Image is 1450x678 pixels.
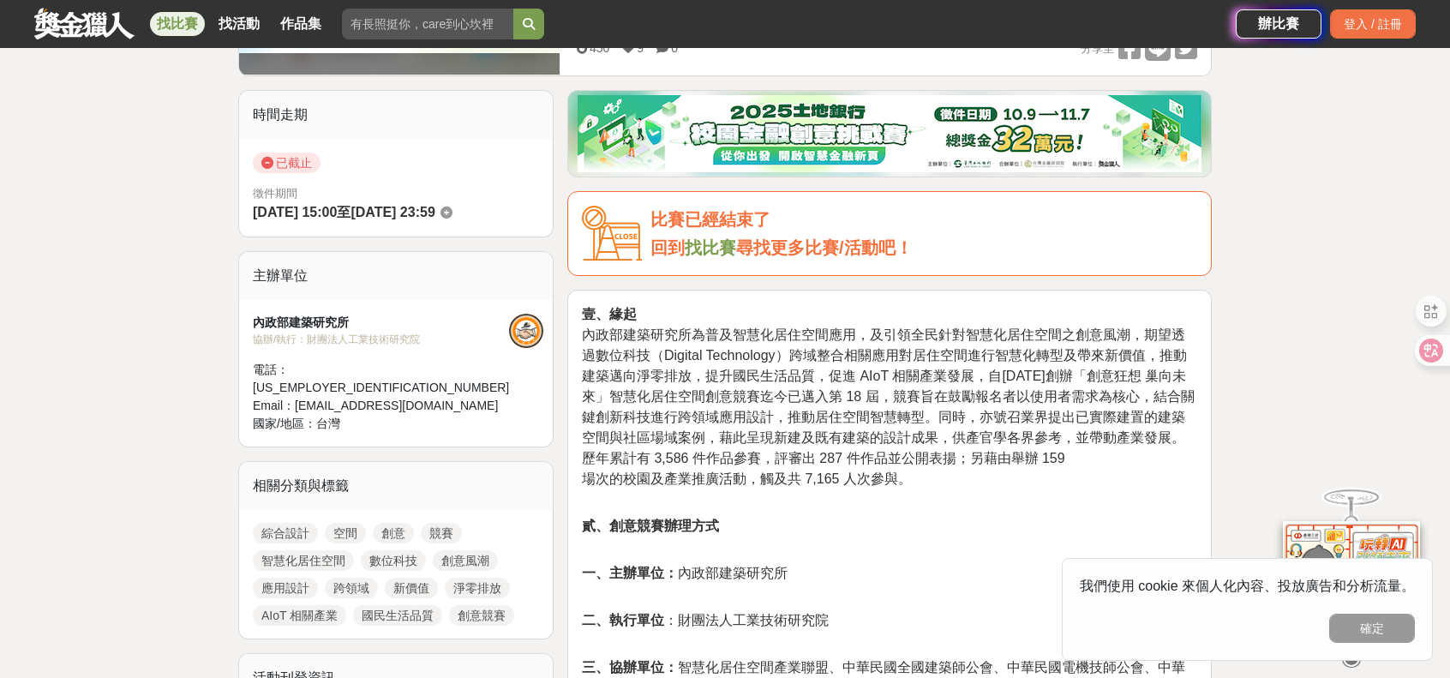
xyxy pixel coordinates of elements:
[351,205,434,219] span: [DATE] 23:59
[273,12,328,36] a: 作品集
[212,12,267,36] a: 找活動
[239,91,553,139] div: 時間走期
[342,9,513,39] input: 有長照挺你，care到心坎裡！青春出手，拍出照顧 影音徵件活動
[1283,521,1420,635] img: d2146d9a-e6f6-4337-9592-8cefde37ba6b.png
[253,314,509,332] div: 內政部建築研究所
[582,613,829,627] span: ：財團法人工業技術研究院
[239,252,553,300] div: 主辦單位
[253,187,297,200] span: 徵件期間
[1330,9,1416,39] div: 登入 / 註冊
[150,12,205,36] a: 找比賽
[316,417,340,430] span: 台灣
[582,471,912,486] span: 場次的校園及產業推廣活動，觸及共 7,165 人次參與。
[578,95,1201,172] img: d20b4788-230c-4a26-8bab-6e291685a538.png
[736,238,913,257] span: 尋找更多比賽/活動吧！
[325,578,378,598] a: 跨領域
[433,550,498,571] a: 創意風潮
[671,41,678,55] span: 0
[650,238,685,257] span: 回到
[253,417,316,430] span: 國家/地區：
[445,578,510,598] a: 淨零排放
[253,397,509,415] div: Email： [EMAIL_ADDRESS][DOMAIN_NAME]
[325,523,366,543] a: 空間
[253,332,509,347] div: 協辦/執行： 財團法人工業技術研究院
[361,550,426,571] a: 數位科技
[253,361,509,397] div: 電話： [US_EMPLOYER_IDENTIFICATION_NUMBER]
[637,41,644,55] span: 9
[590,41,609,55] span: 450
[685,238,736,257] a: 找比賽
[582,206,642,261] img: Icon
[239,462,553,510] div: 相關分類與標籤
[253,523,318,543] a: 綜合設計
[1329,614,1415,643] button: 確定
[582,519,719,533] strong: 貳、創意競賽辦理方式
[253,578,318,598] a: 應用設計
[421,523,462,543] a: 競賽
[582,307,637,321] strong: 壹、緣起
[1236,9,1321,39] a: 辦比賽
[385,578,438,598] a: 新價值
[1080,579,1415,593] span: 我們使用 cookie 來個人化內容、投放廣告和分析流量。
[650,206,1197,234] div: 比賽已經結束了
[373,523,414,543] a: 創意
[582,566,788,580] span: 內政部建築研究所
[449,605,514,626] a: 創意競賽
[253,205,337,219] span: [DATE] 15:00
[253,550,354,571] a: 智慧化居住空間
[253,605,346,626] a: AIoT 相關產業
[582,660,678,675] strong: 三、協辦單位：
[337,205,351,219] span: 至
[253,153,321,173] span: 已截止
[353,605,442,626] a: 國民生活品質
[1081,36,1114,62] span: 分享至
[582,566,678,580] strong: 一、主辦單位：
[582,613,664,627] strong: 二、執行單位
[582,327,1195,465] span: 內政部建築研究所為普及智慧化居住空間應用，及引領全民針對智慧化居住空間之創意風潮，期望透過數位科技（Digital Technology）跨域整合相關應用對居住空間進行智慧化轉型及帶來新價值，推...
